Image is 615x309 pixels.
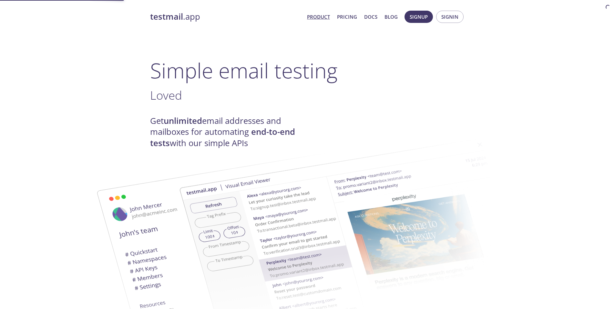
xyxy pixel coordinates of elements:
button: Signup [405,11,433,23]
h1: Simple email testing [150,58,465,83]
a: Pricing [337,13,357,21]
a: Blog [384,13,398,21]
h4: Get email addresses and mailboxes for automating with our simple APIs [150,115,308,149]
strong: unlimited [164,115,202,126]
a: Docs [364,13,377,21]
a: testmail.app [150,11,302,22]
a: Product [307,13,330,21]
span: Signin [441,13,458,21]
span: Loved [150,87,182,103]
span: Signup [410,13,428,21]
strong: testmail [150,11,183,22]
button: Signin [436,11,464,23]
strong: end-to-end tests [150,126,295,148]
